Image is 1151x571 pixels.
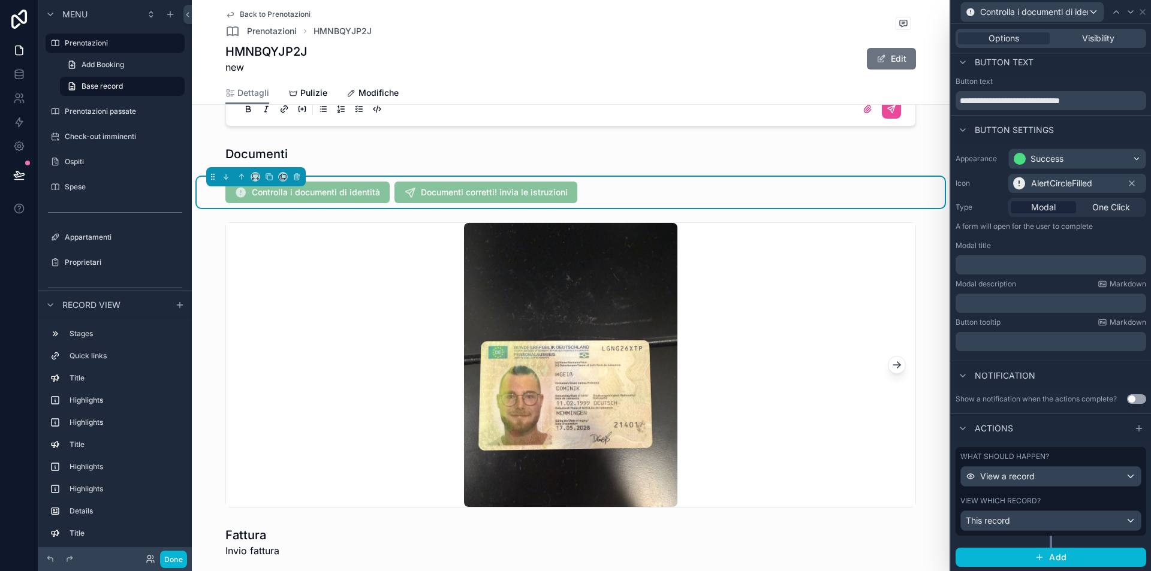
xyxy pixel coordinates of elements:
[65,38,177,48] label: Prenotazioni
[160,551,187,568] button: Done
[1031,153,1063,165] div: Success
[240,10,311,19] span: Back to Prenotazioni
[46,127,185,146] a: Check-out imminenti
[46,102,185,121] a: Prenotazioni passate
[65,182,182,192] label: Spese
[960,2,1104,22] button: Controlla i documenti di identità
[288,82,327,106] a: Pulizie
[960,496,1041,506] label: View which record?
[1008,149,1146,169] button: Success
[70,395,180,405] label: Highlights
[60,77,185,96] a: Base record
[956,294,1146,313] div: scrollable content
[975,370,1035,382] span: Notification
[82,81,123,91] span: Base record
[1092,201,1130,213] span: One Click
[247,25,297,37] span: Prenotazioni
[1098,279,1146,289] a: Markdown
[65,157,182,167] label: Ospiti
[46,34,185,53] a: Prenotazioni
[1031,201,1056,213] span: Modal
[956,179,1004,188] label: Icon
[62,8,88,20] span: Menu
[225,43,308,60] h1: HMNBQYJP2J
[82,60,124,70] span: Add Booking
[70,440,180,449] label: Title
[956,279,1016,289] label: Modal description
[966,515,1010,527] span: This record
[38,319,192,547] div: scrollable content
[975,422,1013,434] span: Actions
[46,228,185,247] a: Appartamenti
[956,241,991,250] label: Modal title
[70,528,180,538] label: Title
[70,373,180,383] label: Title
[1082,32,1114,44] span: Visibility
[960,510,1141,531] button: This record
[60,55,185,74] a: Add Booking
[46,253,185,272] a: Proprietari
[225,82,269,105] a: Dettagli
[237,87,269,99] span: Dettagli
[62,298,120,310] span: Record view
[867,48,916,70] button: Edit
[956,318,1001,327] label: Button tooltip
[980,470,1035,482] span: View a record
[1110,279,1146,289] span: Markdown
[225,24,297,38] a: Prenotazioni
[314,25,372,37] a: HMNBQYJP2J
[65,258,182,267] label: Proprietari
[1031,177,1092,189] span: AlertCircleFilled
[956,203,1004,212] label: Type
[46,152,185,171] a: Ospiti
[956,255,1146,274] div: scrollable content
[989,32,1019,44] span: Options
[65,132,182,141] label: Check-out imminenti
[1098,318,1146,327] a: Markdown
[960,466,1141,487] button: View a record
[1110,318,1146,327] span: Markdown
[225,10,311,19] a: Back to Prenotazioni
[300,87,327,99] span: Pulizie
[960,452,1049,461] label: What should happen?
[956,222,1146,236] p: A form will open for the user to complete
[225,60,308,74] span: new
[70,329,180,339] label: Stages
[70,418,180,427] label: Highlights
[346,82,399,106] a: Modifiche
[956,394,1117,404] div: Show a notification when the actions complete?
[70,351,180,361] label: Quick links
[956,332,1146,351] div: scrollable content
[46,177,185,197] a: Spese
[956,77,993,86] label: Button text
[358,87,399,99] span: Modifiche
[980,6,1088,18] span: Controlla i documenti di identità
[65,232,182,242] label: Appartamenti
[956,154,1004,164] label: Appearance
[70,462,180,472] label: Highlights
[70,484,180,494] label: Highlights
[975,56,1034,68] span: Button text
[70,506,180,516] label: Details
[65,107,182,116] label: Prenotazioni passate
[956,548,1146,567] button: Add
[1049,552,1066,563] span: Add
[975,124,1054,136] span: Button settings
